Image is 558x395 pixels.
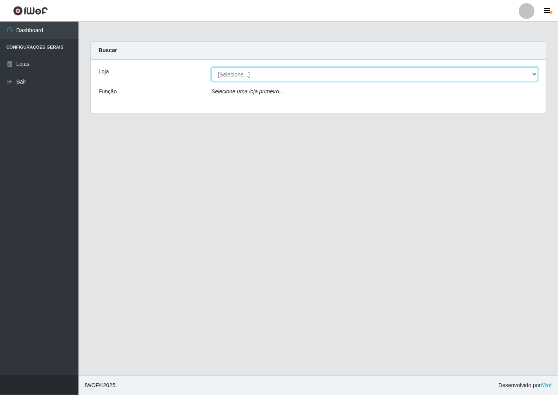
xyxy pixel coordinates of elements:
i: Selecione uma loja primeiro... [212,88,284,95]
span: Desenvolvido por [498,381,552,390]
span: IWOF [85,382,99,388]
span: © 2025 . [85,381,117,390]
strong: Buscar [98,47,117,53]
label: Loja [98,67,109,76]
a: iWof [541,382,552,388]
img: CoreUI Logo [13,6,48,16]
label: Função [98,87,117,96]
